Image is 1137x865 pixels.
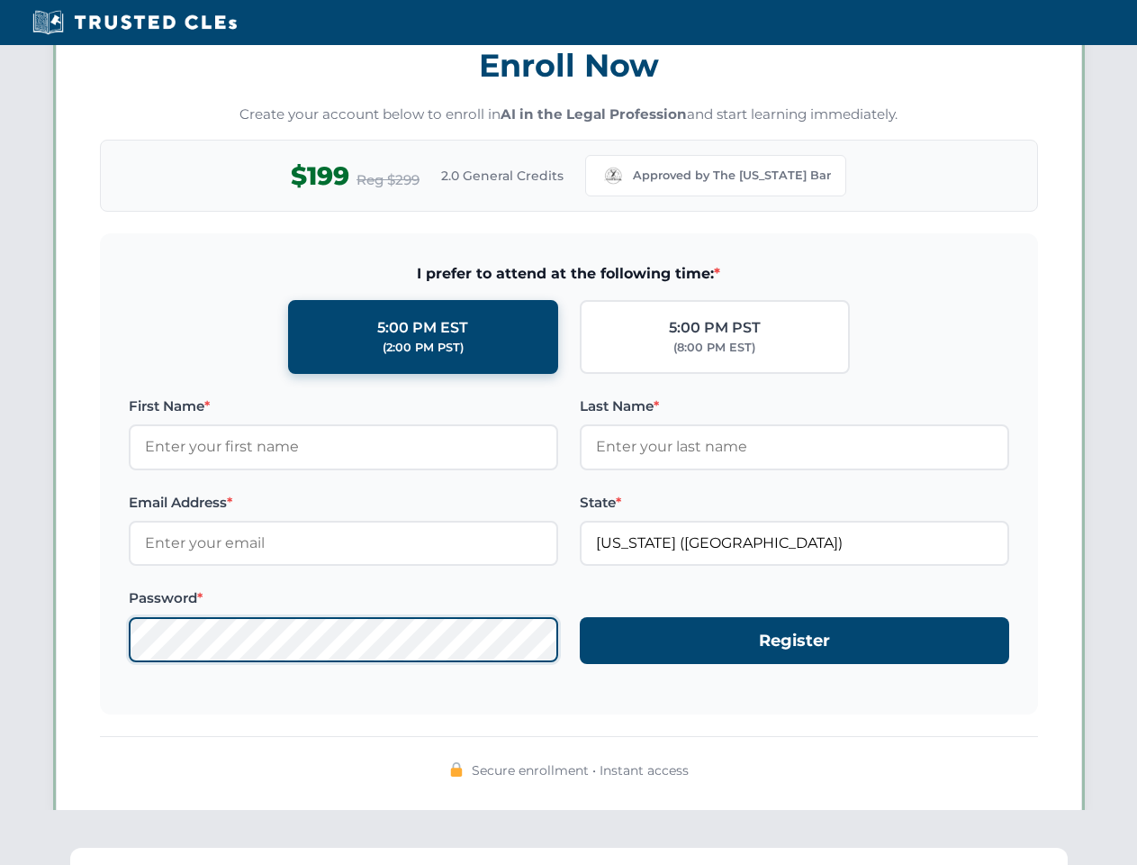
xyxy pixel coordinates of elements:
span: 2.0 General Credits [441,166,564,186]
strong: AI in the Legal Profession [501,105,687,123]
input: Enter your first name [129,424,558,469]
span: Reg $299 [356,169,420,191]
label: First Name [129,396,558,417]
img: Missouri Bar [600,163,626,188]
input: Enter your last name [580,424,1009,469]
input: Missouri (MO) [580,521,1009,566]
div: 5:00 PM PST [669,316,761,340]
label: Last Name [580,396,1009,417]
span: $199 [291,156,349,196]
div: (8:00 PM EST) [673,339,755,357]
span: I prefer to attend at the following time: [129,262,1009,286]
img: 🔒 [449,762,464,777]
label: Email Address [129,492,558,514]
p: Create your account below to enroll in and start learning immediately. [100,105,1038,125]
label: State [580,492,1009,514]
div: (2:00 PM PST) [383,339,464,357]
input: Enter your email [129,521,558,566]
button: Register [580,617,1009,665]
img: Trusted CLEs [27,9,242,36]
label: Password [129,587,558,609]
h3: Enroll Now [100,37,1038,94]
span: Approved by The [US_STATE] Bar [633,167,831,185]
div: 5:00 PM EST [377,316,468,340]
span: Secure enrollment • Instant access [472,760,689,780]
